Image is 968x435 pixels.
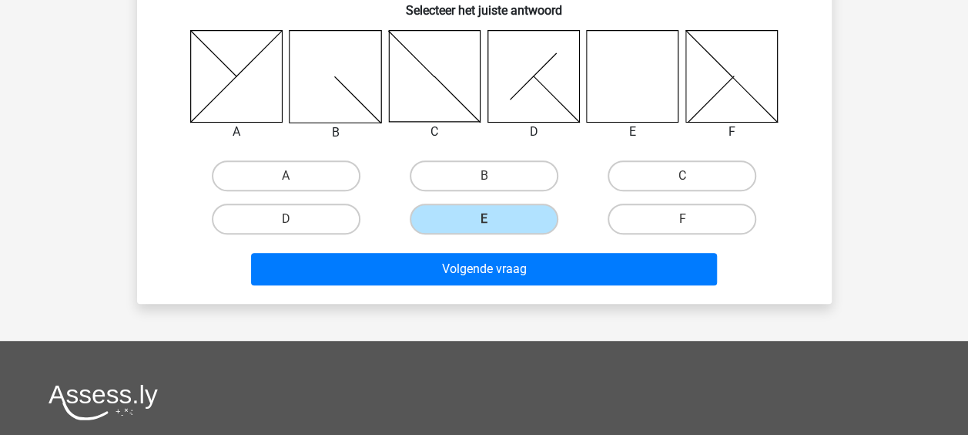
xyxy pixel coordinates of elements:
[410,204,558,234] label: E
[674,123,790,141] div: F
[476,123,592,141] div: D
[277,123,394,142] div: B
[212,160,360,191] label: A
[574,123,691,141] div: E
[251,253,717,285] button: Volgende vraag
[179,123,295,141] div: A
[410,160,558,191] label: B
[608,204,756,234] label: F
[608,160,756,191] label: C
[377,123,493,141] div: C
[212,204,360,234] label: D
[49,384,158,420] img: Assessly logo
